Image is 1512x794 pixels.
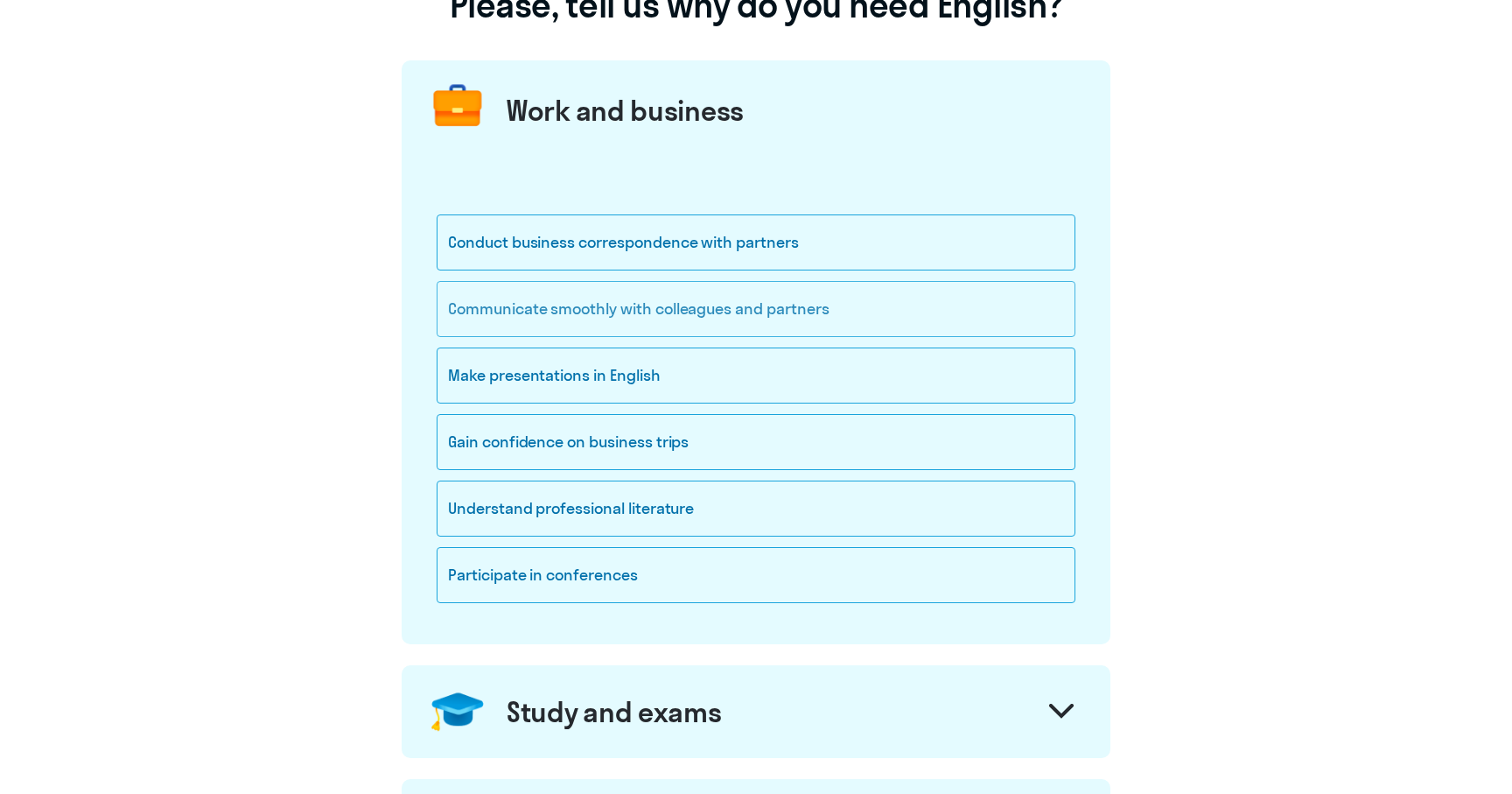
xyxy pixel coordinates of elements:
div: Gain confidence on business trips [437,414,1075,470]
div: Understand professional literature [437,481,1075,537]
div: Communicate smoothly with colleagues and partners [437,281,1075,337]
div: Study and exams [507,694,722,729]
div: Make presentations in English [437,348,1075,404]
img: briefcase.png [425,74,490,139]
img: confederate-hat.png [425,679,490,744]
div: Conduct business correspondence with partners [437,214,1075,271]
div: Participate in conferences [437,547,1075,603]
div: Work and business [507,93,744,128]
